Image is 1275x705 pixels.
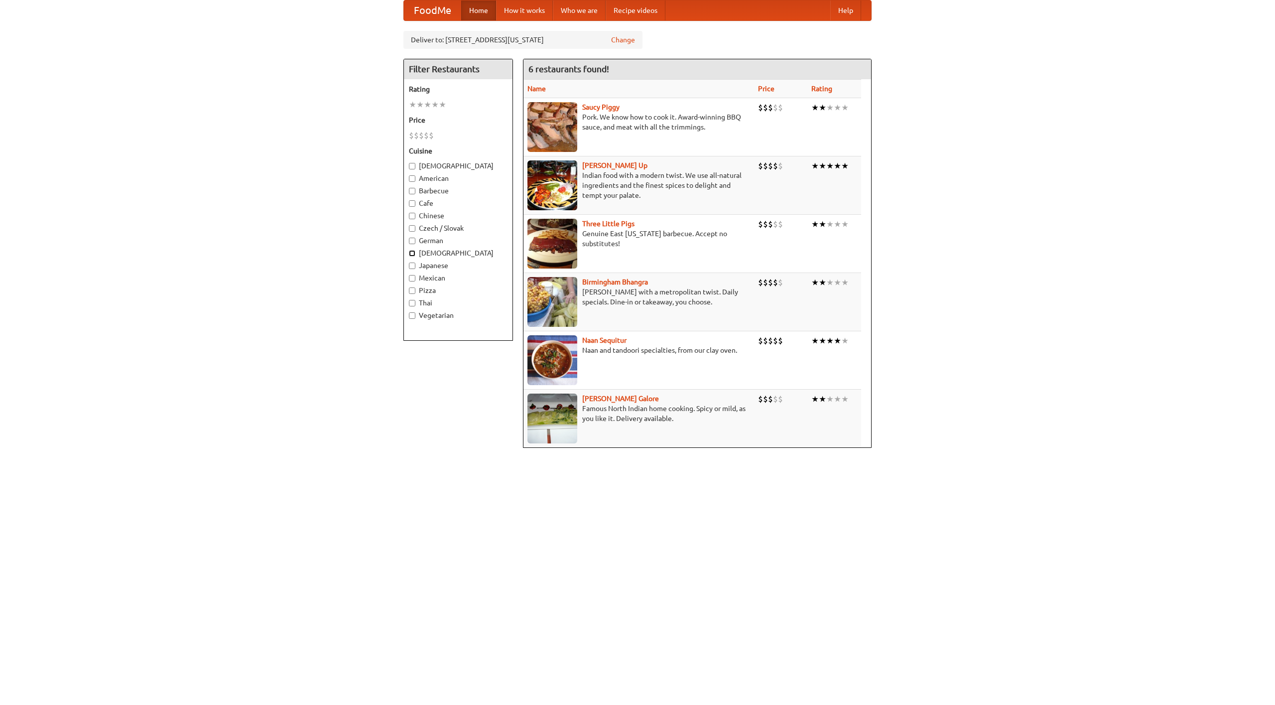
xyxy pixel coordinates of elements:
[527,160,577,210] img: curryup.jpg
[819,277,826,288] li: ★
[819,160,826,171] li: ★
[834,219,841,230] li: ★
[778,277,783,288] li: $
[763,335,768,346] li: $
[841,394,849,405] li: ★
[582,103,620,111] b: Saucy Piggy
[409,198,508,208] label: Cafe
[819,394,826,405] li: ★
[409,261,508,271] label: Japanese
[811,85,832,93] a: Rating
[834,335,841,346] li: ★
[409,211,508,221] label: Chinese
[811,160,819,171] li: ★
[409,312,415,319] input: Vegetarian
[527,345,750,355] p: Naan and tandoori specialties, from our clay oven.
[826,219,834,230] li: ★
[409,99,416,110] li: ★
[439,99,446,110] li: ★
[826,335,834,346] li: ★
[527,112,750,132] p: Pork. We know how to cook it. Award-winning BBQ sauce, and meat with all the trimmings.
[409,200,415,207] input: Cafe
[778,102,783,113] li: $
[826,394,834,405] li: ★
[409,163,415,169] input: [DEMOGRAPHIC_DATA]
[431,99,439,110] li: ★
[768,160,773,171] li: $
[768,335,773,346] li: $
[758,102,763,113] li: $
[582,220,635,228] a: Three Little Pigs
[768,219,773,230] li: $
[496,0,553,20] a: How it works
[424,130,429,141] li: $
[763,277,768,288] li: $
[409,225,415,232] input: Czech / Slovak
[409,285,508,295] label: Pizza
[826,102,834,113] li: ★
[527,85,546,93] a: Name
[409,188,415,194] input: Barbecue
[527,102,577,152] img: saucy.jpg
[409,310,508,320] label: Vegetarian
[778,335,783,346] li: $
[819,219,826,230] li: ★
[778,219,783,230] li: $
[461,0,496,20] a: Home
[409,115,508,125] h5: Price
[773,160,778,171] li: $
[527,170,750,200] p: Indian food with a modern twist. We use all-natural ingredients and the finest spices to delight ...
[758,85,774,93] a: Price
[409,248,508,258] label: [DEMOGRAPHIC_DATA]
[409,223,508,233] label: Czech / Slovak
[527,219,577,269] img: littlepigs.jpg
[773,277,778,288] li: $
[582,278,648,286] b: Birmingham Bhangra
[527,229,750,249] p: Genuine East [US_STATE] barbecue. Accept no substitutes!
[758,394,763,405] li: $
[819,335,826,346] li: ★
[763,102,768,113] li: $
[834,102,841,113] li: ★
[834,160,841,171] li: ★
[409,275,415,282] input: Mexican
[758,160,763,171] li: $
[582,395,659,403] a: [PERSON_NAME] Galore
[811,277,819,288] li: ★
[409,300,415,306] input: Thai
[773,219,778,230] li: $
[606,0,665,20] a: Recipe videos
[527,287,750,307] p: [PERSON_NAME] with a metropolitan twist. Daily specials. Dine-in or takeaway, you choose.
[841,160,849,171] li: ★
[409,186,508,196] label: Barbecue
[778,394,783,405] li: $
[830,0,861,20] a: Help
[403,31,642,49] div: Deliver to: [STREET_ADDRESS][US_STATE]
[419,130,424,141] li: $
[768,102,773,113] li: $
[582,336,627,344] a: Naan Sequitur
[409,161,508,171] label: [DEMOGRAPHIC_DATA]
[414,130,419,141] li: $
[826,160,834,171] li: ★
[553,0,606,20] a: Who we are
[758,219,763,230] li: $
[409,298,508,308] label: Thai
[582,161,647,169] a: [PERSON_NAME] Up
[527,404,750,423] p: Famous North Indian home cooking. Spicy or mild, as you like it. Delivery available.
[826,277,834,288] li: ★
[409,287,415,294] input: Pizza
[768,277,773,288] li: $
[409,146,508,156] h5: Cuisine
[409,263,415,269] input: Japanese
[768,394,773,405] li: $
[778,160,783,171] li: $
[811,102,819,113] li: ★
[409,175,415,182] input: American
[811,219,819,230] li: ★
[404,0,461,20] a: FoodMe
[773,394,778,405] li: $
[409,213,415,219] input: Chinese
